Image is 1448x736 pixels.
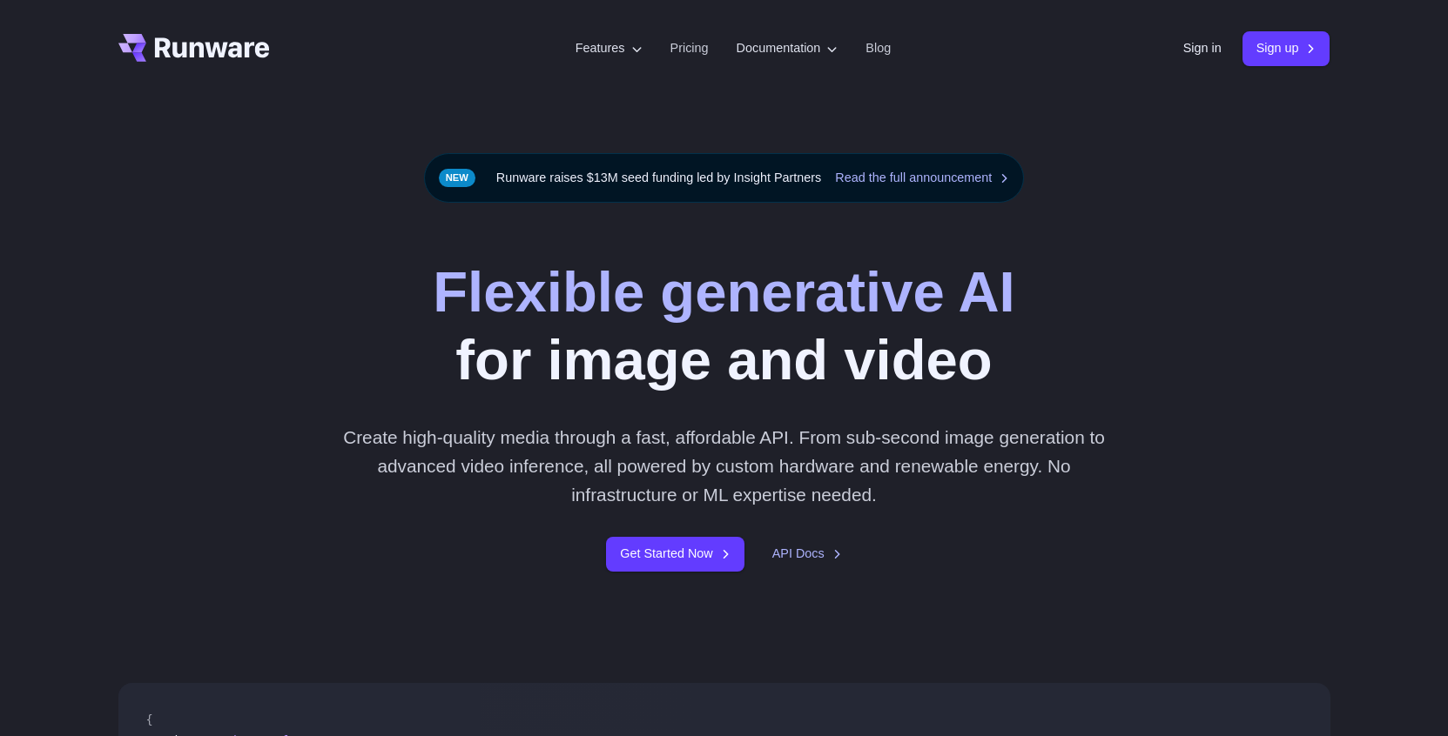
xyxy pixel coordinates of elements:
[606,537,744,571] a: Get Started Now
[670,38,709,58] a: Pricing
[835,168,1009,188] a: Read the full announcement
[1183,38,1222,58] a: Sign in
[772,544,842,564] a: API Docs
[424,153,1025,203] div: Runware raises $13M seed funding led by Insight Partners
[1243,31,1330,65] a: Sign up
[146,713,153,726] span: {
[433,260,1014,324] strong: Flexible generative AI
[865,38,891,58] a: Blog
[336,423,1112,510] p: Create high-quality media through a fast, affordable API. From sub-second image generation to adv...
[118,34,270,62] a: Go to /
[576,38,643,58] label: Features
[433,258,1014,395] h1: for image and video
[737,38,838,58] label: Documentation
